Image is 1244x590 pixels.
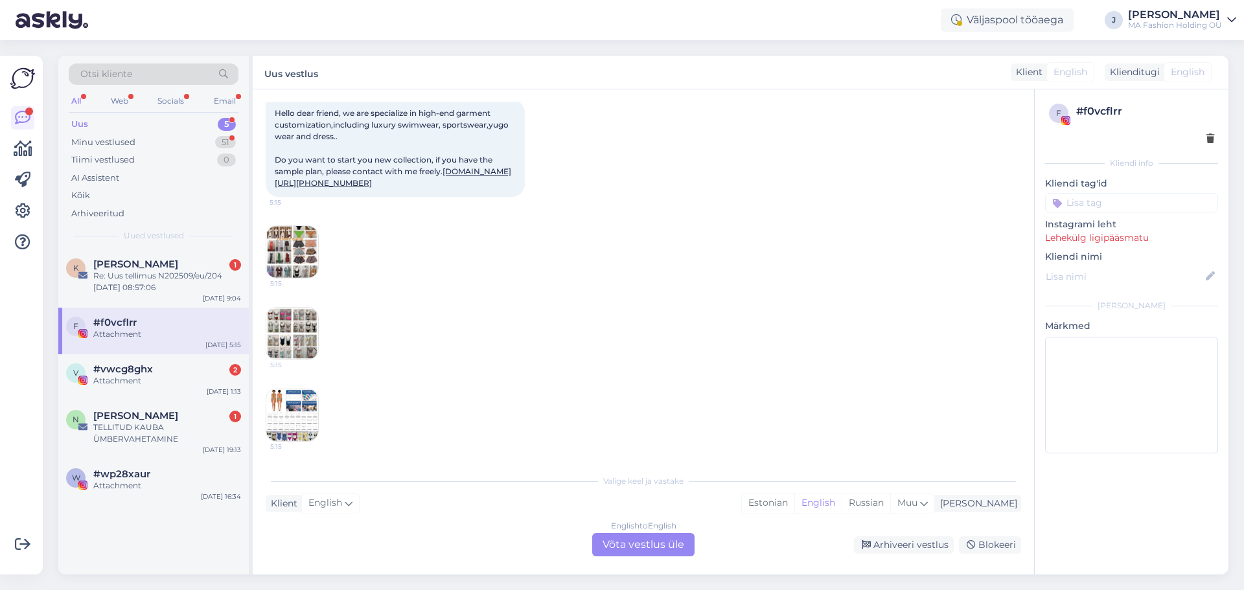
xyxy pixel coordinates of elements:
div: Valige keel ja vastake [266,475,1021,487]
label: Uus vestlus [264,63,318,81]
div: MA Fashion Holding OÜ [1128,20,1222,30]
img: Attachment [266,308,318,359]
div: [DATE] 19:13 [203,445,241,455]
div: J [1105,11,1123,29]
div: Tiimi vestlused [71,153,135,166]
div: [DATE] 16:34 [201,492,241,501]
span: f [73,321,78,331]
span: #f0vcflrr [93,317,137,328]
span: 5:15 [270,278,319,288]
p: Instagrami leht [1045,218,1218,231]
span: Katrin Kärner- Rebane [93,258,178,270]
div: Kliendi info [1045,157,1218,169]
span: Natalja Mjazina [93,410,178,422]
div: [DATE] 1:13 [207,387,241,396]
input: Lisa tag [1045,193,1218,212]
span: w [72,473,80,482]
div: 51 [215,136,236,149]
div: [PERSON_NAME] [1128,10,1222,20]
div: Arhiveeritud [71,207,124,220]
div: [DATE] 5:15 [205,340,241,350]
span: English [1171,65,1204,79]
div: Attachment [93,328,241,340]
span: f [1056,108,1061,118]
div: Klienditugi [1105,65,1160,79]
span: 5:15 [270,360,319,370]
div: Russian [842,494,890,513]
div: Võta vestlus üle [592,533,695,556]
div: All [69,93,84,109]
div: English [794,494,842,513]
div: Blokeeri [959,536,1021,554]
img: Askly Logo [10,66,35,91]
div: Minu vestlused [71,136,135,149]
div: Klient [266,497,297,510]
img: Attachment [266,389,318,441]
a: [PERSON_NAME]MA Fashion Holding OÜ [1128,10,1236,30]
input: Lisa nimi [1046,269,1203,284]
div: Arhiveeri vestlus [854,536,954,554]
p: Kliendi nimi [1045,250,1218,264]
div: Attachment [93,480,241,492]
div: 1 [229,259,241,271]
div: 0 [217,153,236,166]
div: Socials [155,93,187,109]
div: Web [108,93,131,109]
span: #vwcg8ghx [93,363,153,375]
div: Email [211,93,238,109]
div: 1 [229,411,241,422]
span: K [73,263,79,273]
div: [DATE] 9:04 [203,293,241,303]
span: Hello dear friend, we are specialize in high-end garment customization,including luxury swimwear,... [275,108,511,188]
div: English to English [611,520,676,532]
span: English [308,496,342,510]
img: Attachment [266,226,318,278]
span: N [73,414,79,424]
div: [PERSON_NAME] [935,497,1017,510]
div: [PERSON_NAME] [1045,300,1218,312]
div: Re: Uus tellimus N202509/eu/204 [DATE] 08:57:06 [93,270,241,293]
div: TELLITUD KAUBA ÜMBERVAHETAMINE [93,422,241,445]
span: English [1054,65,1087,79]
p: Kliendi tag'id [1045,177,1218,190]
div: Väljaspool tööaega [941,8,1074,32]
span: 5:15 [270,442,319,451]
span: #wp28xaur [93,468,150,480]
p: Lehekülg ligipääsmatu [1045,231,1218,245]
div: Attachment [93,375,241,387]
div: AI Assistent [71,172,119,185]
span: 5:15 [270,198,318,207]
div: Klient [1011,65,1042,79]
span: v [73,368,78,378]
div: Estonian [742,494,794,513]
div: Uus [71,118,88,131]
span: Uued vestlused [124,230,184,242]
div: 5 [218,118,236,131]
div: 2 [229,364,241,376]
span: Otsi kliente [80,67,132,81]
p: Märkmed [1045,319,1218,333]
span: Muu [897,497,917,508]
div: # f0vcflrr [1076,104,1214,119]
div: Kõik [71,189,90,202]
